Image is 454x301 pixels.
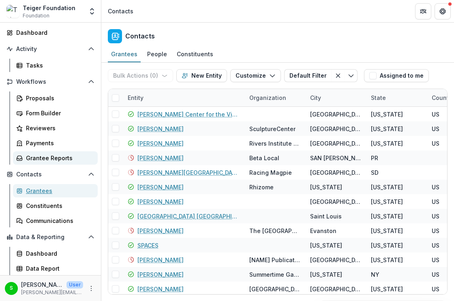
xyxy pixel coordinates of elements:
[310,212,342,220] div: Saint Louis
[432,197,439,206] div: US
[415,3,431,19] button: Partners
[86,3,98,19] button: Open entity switcher
[310,197,361,206] div: [GEOGRAPHIC_DATA]
[310,270,342,279] div: [US_STATE]
[310,139,361,148] div: [GEOGRAPHIC_DATA]
[371,241,403,250] div: [US_STATE]
[3,168,98,181] button: Open Contacts
[6,5,19,18] img: Teiger Foundation
[137,183,184,191] a: [PERSON_NAME]
[16,78,85,85] span: Workflows
[305,89,366,106] div: City
[137,139,184,148] a: [PERSON_NAME]
[310,110,361,119] div: [GEOGRAPHIC_DATA]
[26,154,91,162] div: Grantee Reports
[26,187,91,195] div: Grantees
[137,270,184,279] a: [PERSON_NAME]
[26,264,91,273] div: Data Report
[332,69,345,82] button: Clear filter
[305,93,326,102] div: City
[13,136,98,150] a: Payments
[432,227,439,235] div: US
[432,139,439,148] div: US
[310,227,336,235] div: Evanston
[176,69,227,82] button: New Entity
[371,285,403,293] div: [US_STATE]
[10,286,13,291] div: Stephanie
[310,183,342,191] div: [US_STATE]
[371,256,403,264] div: [US_STATE]
[66,281,83,288] p: User
[13,247,98,260] a: Dashboard
[371,197,403,206] div: [US_STATE]
[249,285,300,293] div: [GEOGRAPHIC_DATA]
[432,241,439,250] div: US
[26,216,91,225] div: Communications
[244,89,305,106] div: Organization
[123,93,148,102] div: Entity
[16,234,85,241] span: Data & Reporting
[432,183,439,191] div: US
[23,4,75,12] div: Teiger Foundation
[21,280,63,289] p: [PERSON_NAME]
[26,249,91,258] div: Dashboard
[371,227,403,235] div: [US_STATE]
[125,32,155,40] h2: Contacts
[26,201,91,210] div: Constituents
[432,125,439,133] div: US
[3,42,98,55] button: Open Activity
[244,93,291,102] div: Organization
[16,46,85,53] span: Activity
[173,47,216,62] a: Constituents
[137,256,184,264] a: [PERSON_NAME]
[310,168,361,177] div: [GEOGRAPHIC_DATA]
[366,89,427,106] div: State
[371,183,403,191] div: [US_STATE]
[345,69,358,82] button: Toggle menu
[16,28,91,37] div: Dashboard
[249,125,296,133] div: SculptureCenter
[432,256,439,264] div: US
[123,89,244,106] div: Entity
[13,151,98,165] a: Grantee Reports
[13,184,98,197] a: Grantees
[3,231,98,244] button: Open Data & Reporting
[310,285,361,293] div: [GEOGRAPHIC_DATA]
[3,26,98,39] a: Dashboard
[13,106,98,120] a: Form Builder
[137,154,184,162] a: [PERSON_NAME]
[26,139,91,147] div: Payments
[108,69,173,82] button: Bulk Actions (0)
[13,121,98,135] a: Reviewers
[432,212,439,220] div: US
[371,212,403,220] div: [US_STATE]
[173,48,216,60] div: Constituents
[105,5,137,17] nav: breadcrumb
[86,284,96,293] button: More
[26,61,91,70] div: Tasks
[137,168,240,177] a: [PERSON_NAME][GEOGRAPHIC_DATA]
[371,139,403,148] div: [US_STATE]
[432,110,439,119] div: US
[21,289,83,296] p: [PERSON_NAME][EMAIL_ADDRESS][DOMAIN_NAME]
[108,7,133,15] div: Contacts
[310,125,361,133] div: [GEOGRAPHIC_DATA]
[108,47,141,62] a: Grantees
[371,154,378,162] div: PR
[13,262,98,275] a: Data Report
[26,94,91,102] div: Proposals
[137,125,184,133] a: [PERSON_NAME]
[137,285,184,293] a: [PERSON_NAME]
[137,227,184,235] a: [PERSON_NAME]
[137,197,184,206] a: [PERSON_NAME]
[432,270,439,279] div: US
[26,124,91,132] div: Reviewers
[249,227,300,235] div: The [GEOGRAPHIC_DATA], [GEOGRAPHIC_DATA]
[26,109,91,117] div: Form Builder
[371,168,379,177] div: SD
[249,139,300,148] div: Rivers Institute for Contemporary Art & Thought
[249,183,274,191] div: Rhizome
[137,110,240,119] a: [PERSON_NAME] Center for the Visual Arts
